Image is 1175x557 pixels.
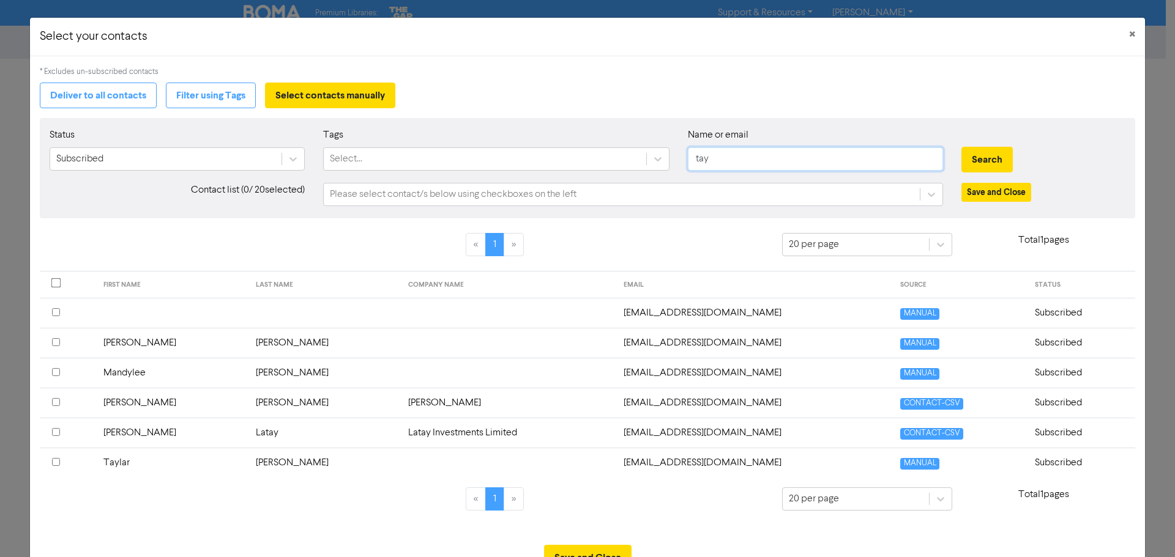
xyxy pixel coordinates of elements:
[323,128,343,142] label: Tags
[96,271,248,298] th: FIRST NAME
[50,128,75,142] label: Status
[401,418,616,448] td: Latay Investments Limited
[616,448,893,478] td: taylar@bizsolutions.co.nz
[248,418,401,448] td: Latay
[1028,298,1135,328] td: Subscribed
[330,187,576,202] div: Please select contact/s below using checkboxes on the left
[688,128,748,142] label: Name or email
[1028,418,1135,448] td: Subscribed
[401,388,616,418] td: [PERSON_NAME]
[616,388,893,418] td: cptaylor@vodafone.co.nz
[96,358,248,388] td: Mandylee
[616,358,893,388] td: mandylee1964@gmail.com
[485,233,504,256] a: Page 1 is your current page
[616,418,893,448] td: bryshy.latay@gmail.com
[1119,18,1145,52] button: Close
[900,308,939,320] span: MANUAL
[40,66,1135,78] div: * Excludes un-subscribed contacts
[485,487,504,511] a: Page 1 is your current page
[616,328,893,358] td: tripper@orcon.net.nz
[401,271,616,298] th: COMPANY NAME
[900,428,963,440] span: CONTACT-CSV
[166,83,256,108] button: Filter using Tags
[96,328,248,358] td: [PERSON_NAME]
[40,28,147,46] h5: Select your contacts
[961,147,1013,172] button: Search
[952,233,1135,248] p: Total 1 pages
[1028,328,1135,358] td: Subscribed
[900,458,939,470] span: MANUAL
[1114,498,1175,557] iframe: Chat Widget
[616,271,893,298] th: EMAIL
[96,388,248,418] td: [PERSON_NAME]
[248,448,401,478] td: [PERSON_NAME]
[789,237,839,252] div: 20 per page
[265,83,395,108] button: Select contacts manually
[900,338,939,350] span: MANUAL
[330,152,362,166] div: Select...
[96,418,248,448] td: [PERSON_NAME]
[248,328,401,358] td: [PERSON_NAME]
[900,398,963,410] span: CONTACT-CSV
[893,271,1028,298] th: SOURCE
[248,388,401,418] td: [PERSON_NAME]
[616,298,893,328] td: hourstaynz@gmail.com
[248,271,401,298] th: LAST NAME
[1028,388,1135,418] td: Subscribed
[1028,448,1135,478] td: Subscribed
[961,183,1031,202] button: Save and Close
[900,368,939,380] span: MANUAL
[96,448,248,478] td: Taylar
[40,183,314,206] div: Contact list ( 0 / 20 selected)
[1028,358,1135,388] td: Subscribed
[56,152,103,166] div: Subscribed
[40,83,157,108] button: Deliver to all contacts
[1129,26,1135,44] span: ×
[952,487,1135,502] p: Total 1 pages
[789,492,839,506] div: 20 per page
[248,358,401,388] td: [PERSON_NAME]
[1028,271,1135,298] th: STATUS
